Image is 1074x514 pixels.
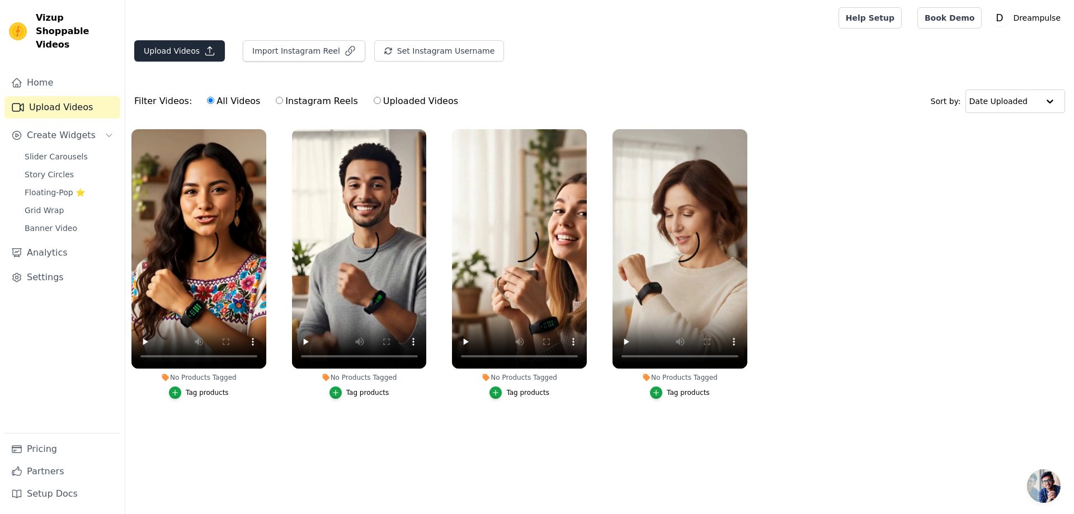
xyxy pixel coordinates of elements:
a: Help Setup [839,7,902,29]
button: D Dreampulse [991,8,1065,28]
a: Story Circles [18,167,120,182]
button: Import Instagram Reel [243,40,365,62]
label: All Videos [206,94,261,109]
img: Vizup [9,22,27,40]
div: No Products Tagged [613,373,747,382]
span: Create Widgets [27,129,96,142]
a: Partners [4,460,120,483]
span: Slider Carousels [25,151,88,162]
span: Banner Video [25,223,77,234]
button: Create Widgets [4,124,120,147]
input: All Videos [207,97,214,104]
text: D [996,12,1004,23]
div: No Products Tagged [452,373,587,382]
button: Upload Videos [134,40,225,62]
div: Tag products [506,388,549,397]
a: Upload Videos [4,96,120,119]
a: Banner Video [18,220,120,236]
div: Filter Videos: [134,88,464,114]
div: No Products Tagged [292,373,427,382]
button: Set Instagram Username [374,40,504,62]
button: Tag products [489,386,549,399]
p: Dreampulse [1009,8,1065,28]
div: Sort by: [931,89,1066,113]
a: Settings [4,266,120,289]
a: Slider Carousels [18,149,120,164]
span: Story Circles [25,169,74,180]
input: Uploaded Videos [374,97,381,104]
a: Home [4,72,120,94]
div: Tag products [667,388,710,397]
a: Setup Docs [4,483,120,505]
div: No Products Tagged [131,373,266,382]
input: Instagram Reels [276,97,283,104]
label: Uploaded Videos [373,94,459,109]
span: Vizup Shoppable Videos [36,11,116,51]
label: Instagram Reels [275,94,358,109]
a: Book Demo [917,7,982,29]
div: Tag products [186,388,229,397]
a: Analytics [4,242,120,264]
button: Tag products [169,386,229,399]
a: Pricing [4,438,120,460]
span: Grid Wrap [25,205,64,216]
span: Floating-Pop ⭐ [25,187,85,198]
button: Tag products [329,386,389,399]
button: Tag products [650,386,710,399]
div: Chat abierto [1027,469,1061,503]
div: Tag products [346,388,389,397]
a: Grid Wrap [18,202,120,218]
a: Floating-Pop ⭐ [18,185,120,200]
